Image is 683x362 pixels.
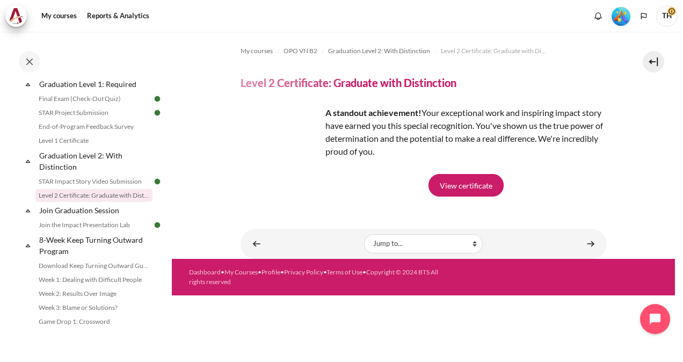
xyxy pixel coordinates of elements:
img: Level #5 [612,7,630,26]
a: Level 2 Certificate: Graduate with Distinction [441,45,548,57]
span: TH [656,5,678,27]
a: Join the Impact Presentation Lab [35,219,152,231]
a: My courses [241,45,273,57]
a: User menu [656,5,678,27]
a: Final Exam (Check-Out Quiz) [35,92,152,105]
span: OPO VN B2 [284,46,317,56]
a: Week 3: Blame or Solutions? [35,301,152,314]
a: Reports & Analytics [83,5,153,27]
a: Level 2 Certificate: Graduate with Distinction [35,189,152,202]
a: Week 1: Dealing with Difficult People [35,273,152,286]
a: My courses [38,5,81,27]
a: Graduation Level 2: With Distinction [328,45,430,57]
a: My Courses [224,268,258,276]
a: Architeck Architeck [5,5,32,27]
a: Privacy Policy [284,268,323,276]
a: View certificate [428,174,504,197]
a: OPO VN B2 [284,45,317,57]
strong: A standout achievement! [325,107,422,118]
img: Done [152,94,162,104]
nav: Navigation bar [241,42,607,60]
a: STAR Impact Story Video Submission [35,175,152,188]
a: Dashboard [189,268,221,276]
a: End-of-Program Feedback Survey [35,120,152,133]
a: Join Graduation Session [38,203,152,218]
a: 8-Week Keep Turning Outward Program [38,233,152,258]
a: Join the Impact Presentation Lab ► [580,233,601,254]
a: Download Keep Turning Outward Guide [35,259,152,272]
img: Architeck [9,8,24,24]
span: Collapse [23,79,33,90]
div: Your exceptional work and inspiring impact story have earned you this special recognition. You've... [241,106,607,158]
img: fxvh [241,106,321,187]
a: Week 4: Applying the Pyramid [35,329,152,342]
button: Languages [636,8,652,24]
img: Done [152,220,162,230]
span: Collapse [23,205,33,216]
a: Week 2: Results Over Image [35,287,152,300]
a: STAR Project Submission [35,106,152,119]
span: Collapse [23,156,33,166]
a: Level #5 [607,6,635,26]
div: • • • • • [189,267,441,287]
img: Done [152,177,162,186]
a: Profile [261,268,280,276]
a: Terms of Use [326,268,362,276]
a: Game Drop 1: Crossword [35,315,152,328]
h4: Level 2 Certificate: Graduate with Distinction [241,76,456,90]
a: Level 1 Certificate [35,134,152,147]
div: Show notification window with no new notifications [590,8,606,24]
a: Graduation Level 1: Required [38,77,152,91]
img: Done [152,108,162,118]
span: Graduation Level 2: With Distinction [328,46,430,56]
a: Graduation Level 2: With Distinction [38,148,152,174]
span: My courses [241,46,273,56]
span: Collapse [23,240,33,251]
a: ◄ STAR Impact Story Video Submission [246,233,267,254]
div: Level #5 [612,6,630,26]
section: Content [172,32,675,259]
span: Level 2 Certificate: Graduate with Distinction [441,46,548,56]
